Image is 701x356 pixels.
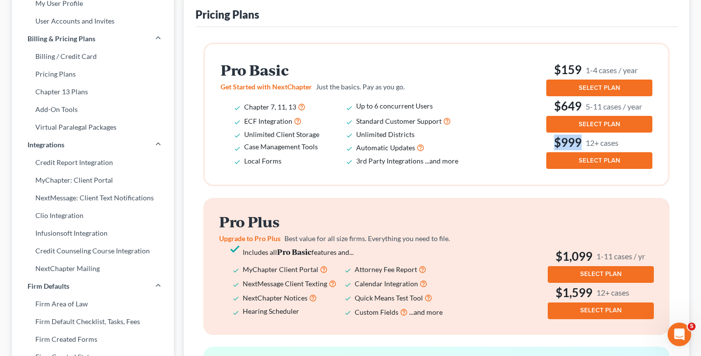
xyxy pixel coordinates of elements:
[196,7,259,22] div: Pricing Plans
[586,137,618,148] small: 12+ cases
[219,234,280,243] span: Upgrade to Pro Plus
[546,98,652,114] h3: $649
[586,65,638,75] small: 1-4 cases / year
[243,279,327,288] span: NextMessage Client Texting
[356,102,433,110] span: Up to 6 concurrent Users
[316,82,405,91] span: Just the basics. Pay as you go.
[12,65,174,83] a: Pricing Plans
[244,117,292,125] span: ECF Integration
[12,171,174,189] a: MyChapter: Client Portal
[355,265,417,274] span: Attorney Fee Report
[548,266,654,283] button: SELECT PLAN
[546,62,652,78] h3: $159
[28,140,64,150] span: Integrations
[546,116,652,133] button: SELECT PLAN
[546,80,652,96] button: SELECT PLAN
[12,330,174,348] a: Firm Created Forms
[546,135,652,150] h3: $999
[12,30,174,48] a: Billing & Pricing Plans
[12,189,174,207] a: NextMessage: Client Text Notifications
[12,154,174,171] a: Credit Report Integration
[12,295,174,313] a: Firm Area of Law
[12,277,174,295] a: Firm Defaults
[668,323,691,346] iframe: Intercom live chat
[284,234,450,243] span: Best value for all size firms. Everything you need to file.
[688,323,696,330] span: 5
[355,279,418,288] span: Calendar Integration
[221,82,312,91] span: Get Started with NextChapter
[12,207,174,224] a: Clio Integration
[244,130,319,138] span: Unlimited Client Storage
[356,130,415,138] span: Unlimited Districts
[12,83,174,101] a: Chapter 13 Plans
[28,281,69,291] span: Firm Defaults
[356,117,442,125] span: Standard Customer Support
[28,34,95,44] span: Billing & Pricing Plans
[12,224,174,242] a: Infusionsoft Integration
[355,308,398,316] span: Custom Fields
[548,285,654,301] h3: $1,599
[244,103,296,111] span: Chapter 7, 11, 13
[12,242,174,260] a: Credit Counseling Course Integration
[219,214,471,230] h2: Pro Plus
[12,313,174,330] a: Firm Default Checklist, Tasks, Fees
[579,84,620,92] span: SELECT PLAN
[356,157,423,165] span: 3rd Party Integrations
[12,48,174,65] a: Billing / Credit Card
[355,294,423,302] span: Quick Means Test Tool
[425,157,458,165] span: ...and more
[596,287,629,298] small: 12+ cases
[221,62,472,78] h2: Pro Basic
[243,248,354,256] span: Includes all features and...
[12,101,174,118] a: Add-On Tools
[356,143,415,152] span: Automatic Updates
[580,270,621,278] span: SELECT PLAN
[548,248,654,264] h3: $1,099
[548,302,654,319] button: SELECT PLAN
[12,12,174,30] a: User Accounts and Invites
[596,251,645,261] small: 1-11 cases / yr
[586,101,642,111] small: 5-11 cases / year
[243,307,299,315] span: Hearing Scheduler
[12,136,174,154] a: Integrations
[580,306,621,314] span: SELECT PLAN
[243,265,318,274] span: MyChapter Client Portal
[579,120,620,128] span: SELECT PLAN
[409,308,443,316] span: ...and more
[244,157,281,165] span: Local Forms
[12,118,174,136] a: Virtual Paralegal Packages
[546,152,652,169] button: SELECT PLAN
[12,260,174,277] a: NextChapter Mailing
[244,142,318,151] span: Case Management Tools
[277,246,311,257] strong: Pro Basic
[243,294,308,302] span: NextChapter Notices
[579,157,620,164] span: SELECT PLAN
